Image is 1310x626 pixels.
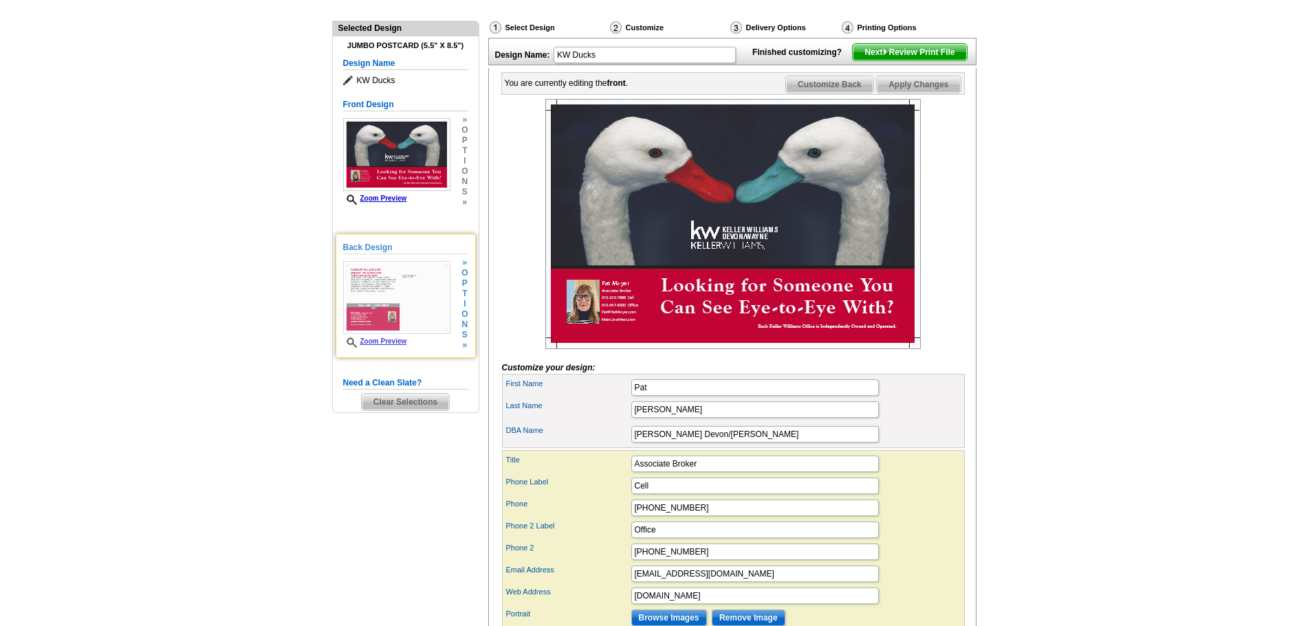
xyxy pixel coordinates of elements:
[461,166,468,177] span: o
[362,394,449,410] span: Clear Selections
[506,476,630,488] label: Phone Label
[786,76,873,93] span: Customize Back
[545,99,921,349] img: Z18892343_00001_1.jpg
[506,520,630,532] label: Phone 2 Label
[461,309,468,320] span: o
[752,47,850,57] strong: Finished customizing?
[506,586,630,598] label: Web Address
[712,610,785,626] input: Remove Image
[729,21,840,34] div: Delivery Options
[343,194,407,202] a: Zoom Preview
[506,564,630,576] label: Email Address
[609,21,729,38] div: Customize
[461,146,468,156] span: t
[488,21,609,38] div: Select Design
[343,57,468,70] h5: Design Name
[505,77,629,89] div: You are currently editing the .
[490,21,501,34] img: Select Design
[506,425,630,436] label: DBA Name
[882,49,888,55] img: button-next-arrow-white.png
[461,135,468,146] span: p
[343,41,468,50] h4: Jumbo Postcard (5.5" x 8.5")
[461,299,468,309] span: i
[333,21,479,34] div: Selected Design
[631,610,707,626] input: Browse Images
[461,258,468,268] span: »
[461,278,468,289] span: p
[506,400,630,412] label: Last Name
[461,125,468,135] span: o
[506,608,630,620] label: Portrait
[461,177,468,187] span: n
[877,76,960,93] span: Apply Changes
[853,44,966,60] span: Next Review Print File
[343,241,468,254] h5: Back Design
[502,363,596,372] i: Customize your design:
[461,197,468,208] span: »
[842,21,853,34] img: Printing Options & Summary
[461,156,468,166] span: i
[343,98,468,111] h5: Front Design
[461,187,468,197] span: s
[461,268,468,278] span: o
[607,78,626,88] b: front
[343,118,450,191] img: Z18892343_00001_1.jpg
[343,377,468,390] h5: Need a Clean Slate?
[506,454,630,466] label: Title
[506,542,630,554] label: Phone 2
[730,21,742,34] img: Delivery Options
[461,330,468,340] span: s
[1035,306,1310,626] iframe: LiveChat chat widget
[461,340,468,350] span: »
[461,289,468,299] span: t
[495,50,550,60] strong: Design Name:
[461,320,468,330] span: n
[840,21,963,34] div: Printing Options
[506,498,630,510] label: Phone
[461,115,468,125] span: »
[343,261,450,334] img: Z18892343_00001_2.jpg
[610,21,622,34] img: Customize
[343,74,468,87] span: KW Ducks
[506,378,630,390] label: First Name
[343,337,407,345] a: Zoom Preview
